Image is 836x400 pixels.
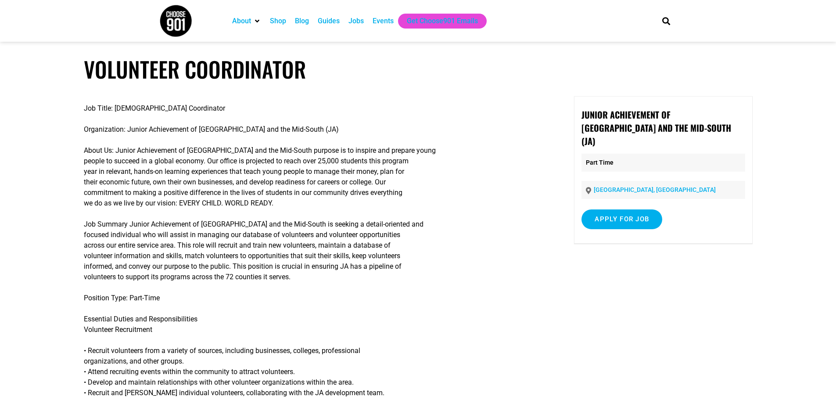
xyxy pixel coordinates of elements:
[318,16,340,26] a: Guides
[84,145,541,209] p: About Us: Junior Achievement of [GEOGRAPHIC_DATA] and the Mid-South purpose is to inspire and pre...
[407,16,478,26] a: Get Choose901 Emails
[270,16,286,26] a: Shop
[594,186,716,193] a: [GEOGRAPHIC_DATA], [GEOGRAPHIC_DATA]
[84,293,541,303] p: Position Type: Part-Time
[84,219,541,282] p: Job Summary Junior Achievement of [GEOGRAPHIC_DATA] and the Mid-South is seeking a detail-oriente...
[84,103,541,114] p: Job Title: [DEMOGRAPHIC_DATA] Coordinator
[232,16,251,26] a: About
[581,108,731,148] strong: Junior Achievement of [GEOGRAPHIC_DATA] and the Mid-South (JA)
[295,16,309,26] a: Blog
[348,16,364,26] a: Jobs
[228,14,647,29] nav: Main nav
[373,16,394,26] a: Events
[84,314,541,335] p: Essential Duties and Responsibilities Volunteer Recruitment
[84,124,541,135] p: Organization: Junior Achievement of [GEOGRAPHIC_DATA] and the Mid-South (JA)
[659,14,673,28] div: Search
[581,154,745,172] p: Part Time
[581,209,662,229] input: Apply for job
[228,14,266,29] div: About
[84,56,753,82] h1: Volunteer Coordinator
